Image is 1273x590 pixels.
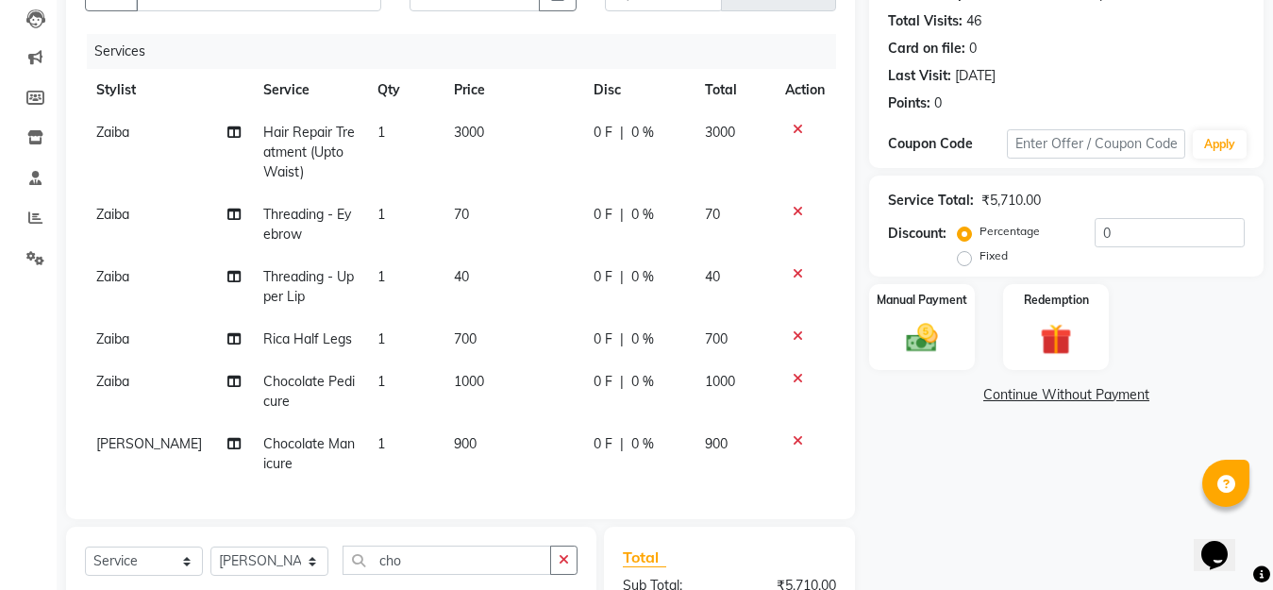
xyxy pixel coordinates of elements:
div: Points: [888,93,930,113]
span: 3000 [705,124,735,141]
label: Fixed [980,247,1008,264]
span: 900 [454,435,477,452]
span: 1 [377,268,385,285]
div: Services [87,34,850,69]
span: 900 [705,435,728,452]
th: Service [252,69,367,111]
span: Threading - Upper Lip [263,268,354,305]
div: Service Total: [888,191,974,211]
img: _gift.svg [1030,320,1081,359]
span: 70 [705,206,720,223]
span: 0 % [631,329,654,349]
span: 40 [705,268,720,285]
span: 0 % [631,123,654,143]
div: Total Visits: [888,11,963,31]
span: 700 [705,330,728,347]
span: 0 F [594,329,612,349]
span: 0 F [594,123,612,143]
span: | [620,329,624,349]
span: 3000 [454,124,484,141]
input: Search or Scan [343,546,551,575]
label: Manual Payment [877,292,967,309]
span: 70 [454,206,469,223]
span: 0 F [594,205,612,225]
span: Chocolate Manicure [263,435,355,472]
span: 0 F [594,372,612,392]
div: 0 [969,39,977,59]
img: _cash.svg [896,320,947,356]
span: 40 [454,268,469,285]
span: Zaiba [96,124,129,141]
span: 1 [377,330,385,347]
th: Stylist [85,69,252,111]
span: 1 [377,435,385,452]
span: 700 [454,330,477,347]
input: Enter Offer / Coupon Code [1007,129,1185,159]
th: Total [694,69,774,111]
div: ₹5,710.00 [981,191,1041,211]
span: 0 % [631,267,654,287]
span: | [620,372,624,392]
span: 1 [377,124,385,141]
span: [PERSON_NAME] [96,435,202,452]
div: Coupon Code [888,134,1007,154]
span: Zaiba [96,330,129,347]
span: Hair Repair Treatment (Upto Waist) [263,124,355,180]
div: [DATE] [955,66,996,86]
th: Action [774,69,836,111]
span: Rica Half Legs [263,330,352,347]
a: Continue Without Payment [873,385,1260,405]
span: | [620,123,624,143]
span: Zaiba [96,268,129,285]
div: Card on file: [888,39,965,59]
button: Apply [1193,130,1247,159]
span: Threading - Eyebrow [263,206,351,243]
span: 0 % [631,372,654,392]
label: Redemption [1024,292,1089,309]
iframe: chat widget [1194,514,1254,571]
div: Discount: [888,224,946,244]
span: 1000 [454,373,484,390]
label: Percentage [980,223,1040,240]
span: Zaiba [96,206,129,223]
span: Zaiba [96,373,129,390]
span: 1000 [705,373,735,390]
th: Disc [582,69,694,111]
span: 0 % [631,205,654,225]
th: Price [443,69,582,111]
th: Qty [366,69,443,111]
span: 1 [377,206,385,223]
span: Total [623,548,666,567]
span: | [620,267,624,287]
span: Chocolate Pedicure [263,373,355,410]
div: 46 [966,11,981,31]
span: 0 F [594,434,612,454]
span: 0 F [594,267,612,287]
span: 0 % [631,434,654,454]
div: Last Visit: [888,66,951,86]
span: 1 [377,373,385,390]
span: | [620,205,624,225]
div: 0 [934,93,942,113]
span: | [620,434,624,454]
